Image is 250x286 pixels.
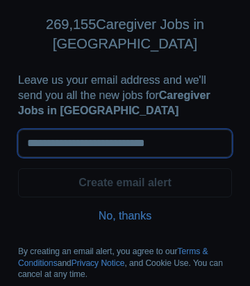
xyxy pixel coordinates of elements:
button: Create email alert [18,168,232,197]
a: No, thanks [29,208,221,224]
span: 269,155 [46,15,96,35]
h2: Caregiver Jobs in [GEOGRAPHIC_DATA] [7,7,243,62]
label: Leave us your email address and we'll send you all the new jobs for [18,73,232,118]
a: Terms & Conditions [18,247,208,268]
a: Privacy Notice [72,258,125,268]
